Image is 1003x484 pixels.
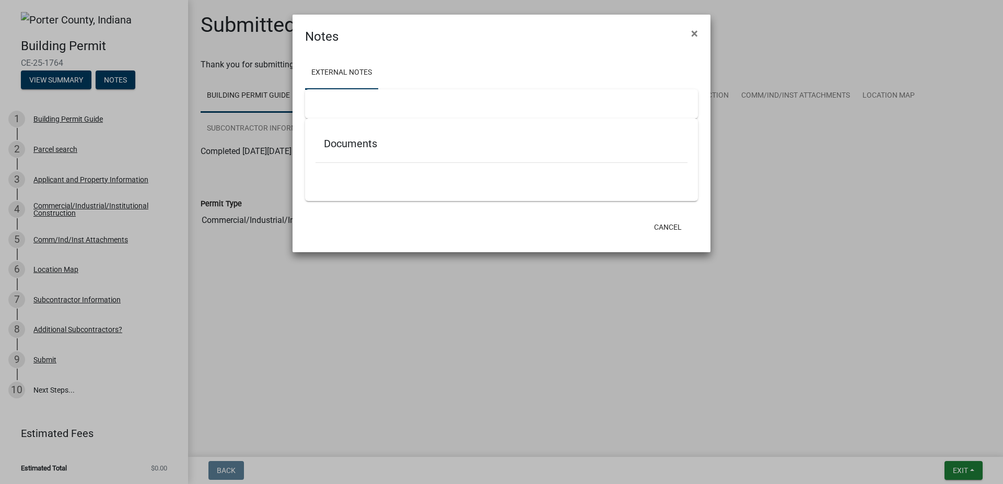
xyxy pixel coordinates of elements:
[646,218,690,237] button: Cancel
[305,27,339,46] h4: Notes
[691,26,698,41] span: ×
[324,137,679,150] h5: Documents
[305,56,378,90] a: External Notes
[683,19,706,48] button: Close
